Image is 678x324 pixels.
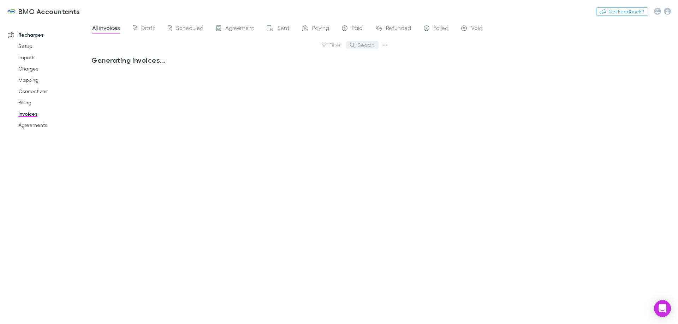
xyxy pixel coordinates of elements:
[11,52,95,63] a: Imports
[1,29,95,41] a: Recharges
[225,24,254,33] span: Agreement
[11,97,95,108] a: Billing
[141,24,155,33] span: Draft
[654,300,671,317] div: Open Intercom Messenger
[352,24,363,33] span: Paid
[11,74,95,86] a: Mapping
[318,41,345,49] button: Filter
[346,41,379,49] button: Search
[11,41,95,52] a: Setup
[7,7,16,16] img: BMO Accountants's Logo
[596,7,648,16] button: Got Feedback?
[471,24,482,33] span: Void
[312,24,329,33] span: Paying
[11,108,95,120] a: Invoices
[278,24,290,33] span: Sent
[386,24,411,33] span: Refunded
[91,56,384,64] h3: Generating invoices...
[11,86,95,97] a: Connections
[434,24,448,33] span: Failed
[92,24,120,33] span: All invoices
[18,7,80,16] h3: BMO Accountants
[11,120,95,131] a: Agreements
[176,24,203,33] span: Scheduled
[11,63,95,74] a: Charges
[3,3,84,20] a: BMO Accountants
